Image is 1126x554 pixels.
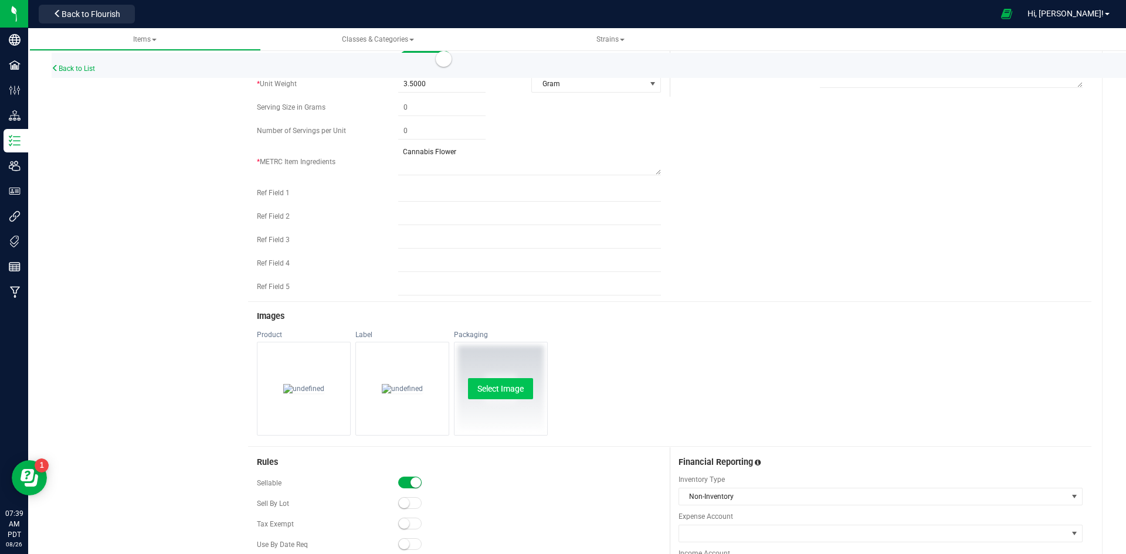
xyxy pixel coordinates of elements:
input: 3.5000 [398,76,486,92]
span: Serving Size in Grams [257,103,325,111]
span: Gram [532,76,646,92]
div: Product [257,330,351,339]
span: Classes & Categories [342,35,414,43]
iframe: Resource center unread badge [35,458,49,473]
inline-svg: Tags [9,236,21,247]
span: Strains [596,35,625,43]
span: Ref Field 3 [257,236,290,244]
inline-svg: Inventory [9,135,21,147]
span: select [646,76,660,92]
a: Back to List [52,64,95,73]
p: 07:39 AM PDT [5,508,23,540]
span: Sell By Lot [257,499,289,508]
input: 0 [398,123,486,139]
button: Select Image [468,378,533,399]
inline-svg: Distribution [9,110,21,121]
span: Rules [257,457,278,467]
span: Sellable [257,479,281,487]
span: Back to Flourish [62,9,120,19]
span: Use By Date Req [257,541,308,549]
span: Financial Reporting [679,457,753,467]
inline-svg: Manufacturing [9,286,21,298]
span: METRC Item Ingredients [257,158,335,166]
span: Items [133,35,157,43]
span: Tax Exempt [257,520,294,528]
div: Packaging [454,330,548,339]
iframe: Resource center [12,460,47,495]
inline-svg: Configuration [9,84,21,96]
inline-svg: Users [9,160,21,172]
button: Back to Flourish [39,5,135,23]
span: Assign this inventory item to the correct financial accounts(s) [755,458,761,467]
span: Non-Inventory [679,488,1067,505]
span: Inventory Type [679,474,1083,485]
span: Ref Field 4 [257,259,290,267]
span: Number of Servings per Unit [257,127,346,135]
span: Ref Field 5 [257,283,290,291]
span: Expense Account [679,511,1083,522]
span: Ref Field 2 [257,212,290,220]
div: Label [355,330,449,339]
span: Unit Weight [257,80,297,88]
inline-svg: Company [9,34,21,46]
p: 08/26 [5,540,23,549]
inline-svg: Facilities [9,59,21,71]
span: Hi, [PERSON_NAME]! [1027,9,1104,18]
h3: Images [257,312,1083,321]
inline-svg: Integrations [9,210,21,222]
span: Ref Field 1 [257,189,290,197]
inline-svg: User Roles [9,185,21,197]
inline-svg: Reports [9,261,21,273]
span: Open Ecommerce Menu [993,2,1020,25]
input: 0 [398,99,486,115]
